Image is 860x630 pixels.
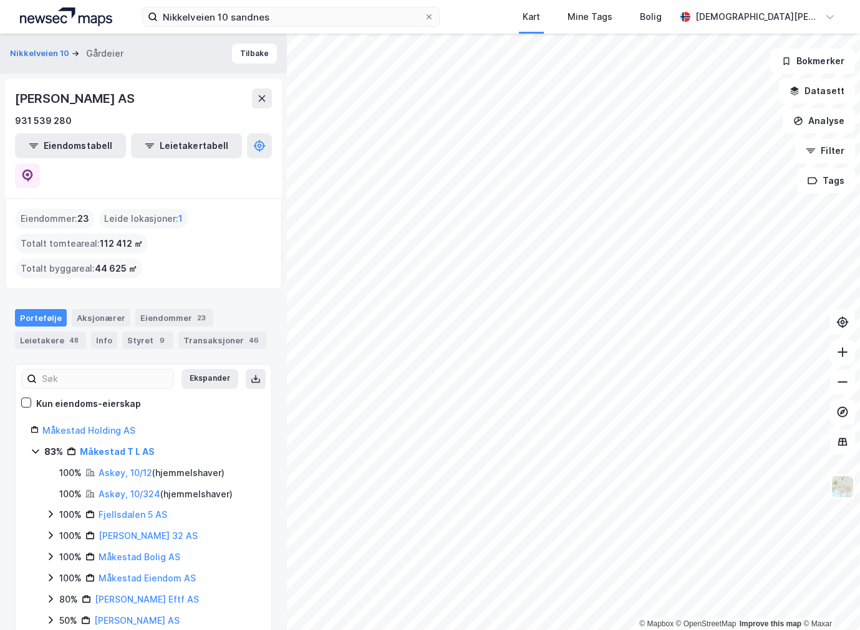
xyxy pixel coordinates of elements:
[16,259,142,279] div: Totalt byggareal :
[16,234,148,254] div: Totalt tomteareal :
[77,211,89,226] span: 23
[99,467,152,478] a: Askøy, 10/12
[15,133,126,158] button: Eiendomstabell
[15,309,67,327] div: Portefølje
[695,9,820,24] div: [DEMOGRAPHIC_DATA][PERSON_NAME]
[44,444,63,459] div: 83%
[59,528,82,543] div: 100%
[99,209,188,229] div: Leide lokasjoner :
[15,113,72,128] div: 931 539 280
[640,9,662,24] div: Bolig
[59,613,77,628] div: 50%
[639,619,674,628] a: Mapbox
[99,465,225,480] div: ( hjemmelshaver )
[831,475,854,499] img: Z
[131,133,242,158] button: Leietakertabell
[779,79,855,103] button: Datasett
[99,487,233,502] div: ( hjemmelshaver )
[783,108,855,133] button: Analyse
[798,570,860,630] div: Kontrollprogram for chat
[100,236,143,251] span: 112 412 ㎡
[95,261,137,276] span: 44 625 ㎡
[178,211,183,226] span: 1
[99,551,180,562] a: Måkestad Bolig AS
[740,619,801,628] a: Improve this map
[10,47,72,60] button: Nikkelveien 10
[771,49,855,74] button: Bokmerker
[15,332,86,349] div: Leietakere
[15,88,137,108] div: [PERSON_NAME] AS
[80,446,155,457] a: Måkestad T L AS
[42,425,135,436] a: Måkestad Holding AS
[59,487,82,502] div: 100%
[59,571,82,586] div: 100%
[72,309,130,327] div: Aksjonærer
[232,44,277,64] button: Tilbake
[91,332,117,349] div: Info
[135,309,213,327] div: Eiendommer
[156,334,168,346] div: 9
[59,592,78,607] div: 80%
[795,138,855,163] button: Filter
[94,615,180,626] a: [PERSON_NAME] AS
[797,168,855,193] button: Tags
[568,9,612,24] div: Mine Tags
[36,396,141,411] div: Kun eiendoms-eierskap
[95,594,199,604] a: [PERSON_NAME] Eftf AS
[676,619,737,628] a: OpenStreetMap
[59,550,82,565] div: 100%
[246,334,261,346] div: 46
[99,573,196,583] a: Måkestad Eiendom AS
[86,46,123,61] div: Gårdeier
[798,570,860,630] iframe: Chat Widget
[59,465,82,480] div: 100%
[99,530,198,541] a: [PERSON_NAME] 32 AS
[523,9,540,24] div: Kart
[99,509,167,520] a: Fjellsdalen 5 AS
[59,507,82,522] div: 100%
[158,7,423,26] input: Søk på adresse, matrikkel, gårdeiere, leietakere eller personer
[122,332,173,349] div: Styret
[195,312,208,324] div: 23
[178,332,266,349] div: Transaksjoner
[99,489,160,499] a: Askøy, 10/324
[37,370,173,388] input: Søk
[16,209,94,229] div: Eiendommer :
[20,7,112,26] img: logo.a4113a55bc3d86da70a041830d287a7e.svg
[181,369,238,389] button: Ekspander
[67,334,81,346] div: 48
